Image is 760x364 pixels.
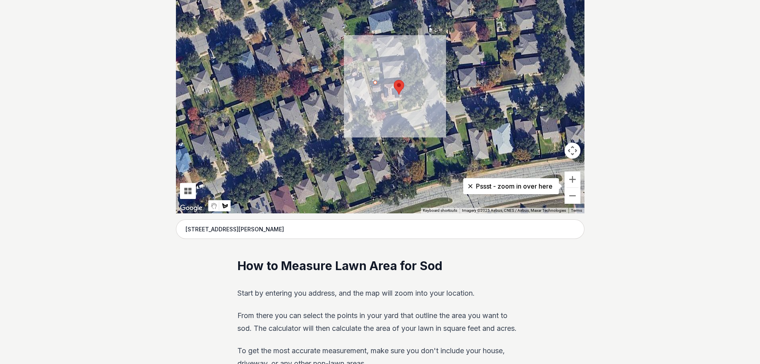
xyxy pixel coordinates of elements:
button: Zoom in [565,171,580,187]
button: Tilt map [180,183,196,199]
p: From there you can select the points in your yard that outline the area you want to sod. The calc... [237,309,523,335]
button: Draw a shape [219,200,231,211]
button: Stop drawing [208,200,219,211]
span: Imagery ©2025 Airbus, CNES / Airbus, Maxar Technologies [462,208,566,213]
button: Keyboard shortcuts [423,208,457,213]
a: Open this area in Google Maps (opens a new window) [178,203,204,213]
p: Pssst - zoom in over here [470,181,553,191]
a: Terms (opens in new tab) [571,208,582,213]
input: Enter your address to get started [176,219,584,239]
button: Map camera controls [565,143,580,159]
img: Google [178,203,204,213]
h2: How to Measure Lawn Area for Sod [237,258,523,274]
button: Zoom out [565,188,580,204]
p: Start by entering you address, and the map will zoom into your location. [237,287,523,300]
